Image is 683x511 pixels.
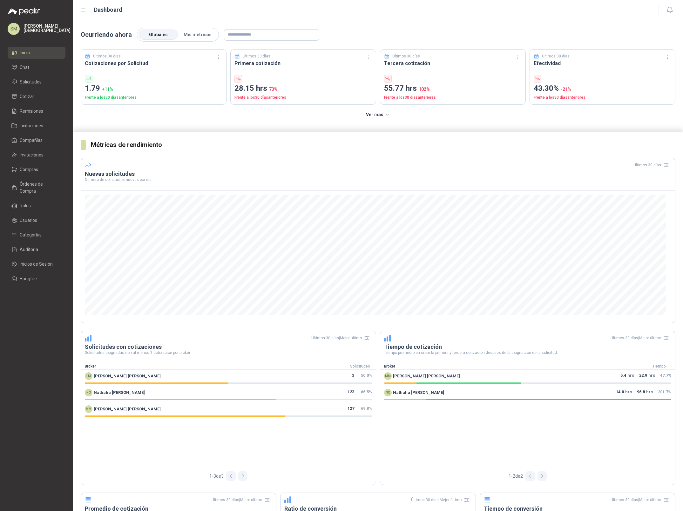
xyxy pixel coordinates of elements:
[8,120,65,132] a: Licitaciones
[20,246,38,253] span: Auditoria
[8,47,65,59] a: Inicio
[8,149,65,161] a: Invitaciones
[620,372,634,380] p: hrs
[85,351,372,355] p: Solicitudes asignadas con al menos 1 cotización por broker
[20,49,30,56] span: Inicio
[234,83,372,95] p: 28.15 hrs
[20,64,29,71] span: Chat
[85,59,222,67] h3: Cotizaciones por Solicitud
[94,373,161,379] span: [PERSON_NAME] [PERSON_NAME]
[311,333,372,343] div: Últimos 30 días | Mejor último
[8,23,20,35] div: SM
[352,372,354,380] span: 3
[393,373,460,379] span: [PERSON_NAME] [PERSON_NAME]
[20,137,43,144] span: Compañías
[20,231,42,238] span: Categorías
[8,258,65,270] a: Inicios de Sesión
[643,363,675,369] div: Tiempo
[85,405,92,413] div: MM
[8,76,65,88] a: Solicitudes
[85,372,92,380] div: LM
[361,373,372,378] span: 50.0 %
[384,389,392,396] div: NO
[611,333,671,343] div: Últimos 30 días | Mejor último
[611,495,671,505] div: Últimos 30 días | Mejor último
[234,59,372,67] h3: Primera cotización
[361,406,372,411] span: 69.8 %
[20,275,37,282] span: Hangfire
[102,87,113,92] span: + 11 %
[91,140,675,150] h3: Métricas de rendimiento
[419,87,430,92] span: 102 %
[633,160,671,170] div: Últimos 30 días
[269,87,278,92] span: 73 %
[380,363,643,369] div: Broker
[534,59,671,67] h3: Efectividad
[393,389,444,396] span: Nathalia [PERSON_NAME]
[93,53,121,59] p: Últimos 30 días
[534,95,671,101] p: Frente a los 30 días anteriores
[384,83,522,95] p: 55.77 hrs
[660,373,671,378] span: 47.7 %
[348,405,354,413] span: 127
[8,90,65,103] a: Cotizar
[8,200,65,212] a: Roles
[8,273,65,285] a: Hangfire
[20,151,44,158] span: Invitaciones
[8,229,65,241] a: Categorías
[149,32,168,37] span: Globales
[20,202,31,209] span: Roles
[384,59,522,67] h3: Tercera cotización
[637,389,653,396] p: hrs
[85,178,671,182] p: Número de solicitudes nuevas por día
[20,217,37,224] span: Usuarios
[20,166,38,173] span: Compras
[81,30,132,40] p: Ocurriendo ahora
[8,178,65,197] a: Órdenes de Compra
[85,343,372,351] h3: Solicitudes con cotizaciones
[20,122,43,129] span: Licitaciones
[616,389,624,396] span: 14.0
[561,87,571,92] span: -21 %
[616,389,632,396] p: hrs
[8,134,65,146] a: Compañías
[85,170,671,178] h3: Nuevas solicitudes
[348,389,354,396] span: 123
[24,24,71,33] p: [PERSON_NAME] [DEMOGRAPHIC_DATA]
[20,108,43,115] span: Remisiones
[361,389,372,394] span: 66.5 %
[8,214,65,226] a: Usuarios
[243,53,270,59] p: Últimos 30 días
[362,109,394,121] button: Ver más
[8,243,65,255] a: Auditoria
[81,363,344,369] div: Broker
[94,406,161,412] span: [PERSON_NAME] [PERSON_NAME]
[542,53,570,59] p: Últimos 30 días
[20,93,34,100] span: Cotizar
[8,105,65,117] a: Remisiones
[8,61,65,73] a: Chat
[384,343,671,351] h3: Tiempo de cotización
[85,389,92,396] div: NO
[658,389,671,394] span: 201.7 %
[392,53,420,59] p: Últimos 30 días
[8,163,65,176] a: Compras
[411,495,472,505] div: Últimos 30 días | Mejor último
[509,473,523,480] span: 1 - 2 de 2
[209,473,224,480] span: 1 - 3 de 3
[384,95,522,101] p: Frente a los 30 días anteriores
[184,32,212,37] span: Mis métricas
[20,181,59,195] span: Órdenes de Compra
[344,363,376,369] div: Solicitudes
[639,372,655,380] p: hrs
[85,95,222,101] p: Frente a los 30 días anteriores
[85,83,222,95] p: 1.79
[384,351,671,355] p: Tiempo promedio en crear la primera y tercera cotización después de la asignación de la solicitud.
[637,389,645,396] span: 96.8
[534,83,671,95] p: 43.30%
[8,8,40,15] img: Logo peakr
[94,389,145,396] span: Nathalia [PERSON_NAME]
[20,261,53,268] span: Inicios de Sesión
[234,95,372,101] p: Frente a los 30 días anteriores
[639,372,647,380] span: 22.9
